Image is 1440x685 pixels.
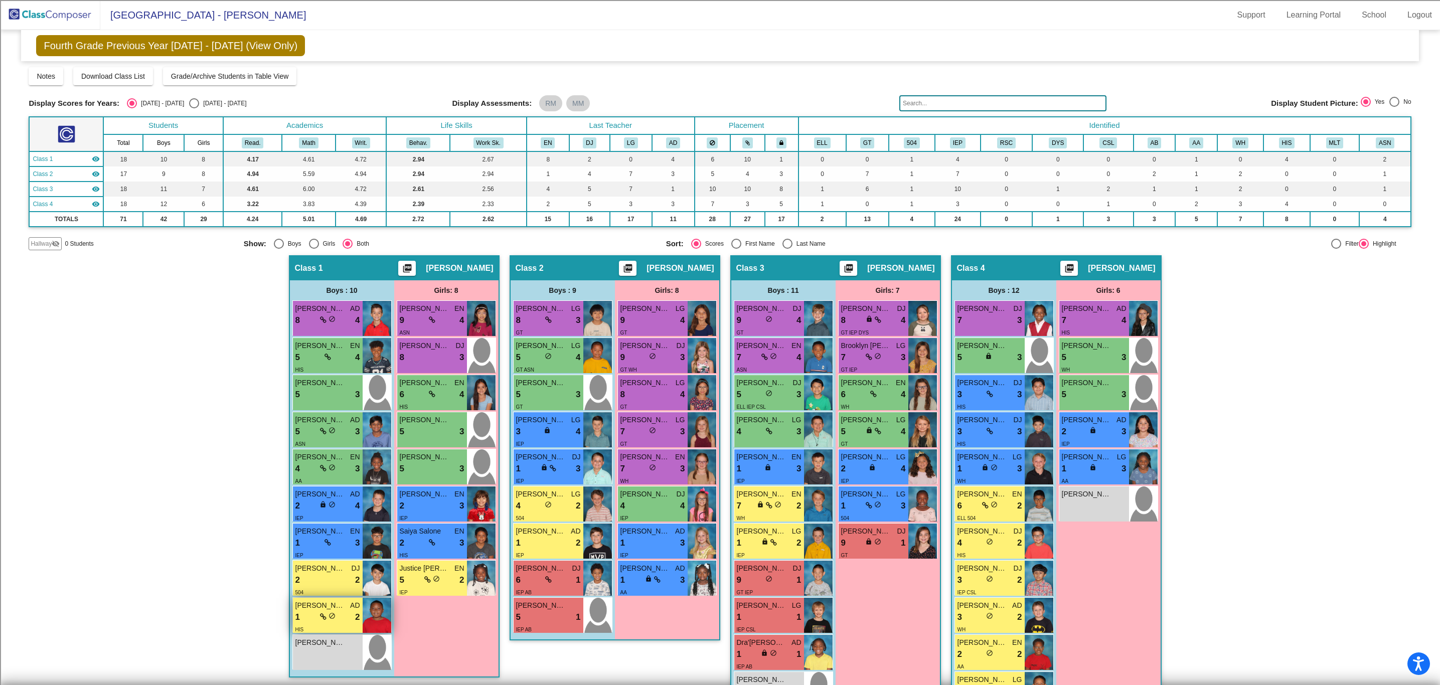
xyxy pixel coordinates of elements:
button: MLT [1326,137,1344,148]
div: TODO: put dlg title [4,195,1436,204]
td: 0 [1310,197,1360,212]
td: 5 [1175,212,1217,227]
div: Girls: 7 [836,280,940,300]
th: Laura Garcia [610,134,652,151]
mat-radio-group: Select an option [1361,97,1411,110]
td: 2.72 [386,212,450,227]
div: Home [4,4,210,13]
td: 4 [1263,151,1310,166]
td: 7 [184,182,223,197]
button: Notes [29,67,63,85]
span: Display Assessments: [452,99,532,108]
td: 4.61 [282,151,335,166]
td: Matt Wofford - No Class Name [29,197,103,212]
mat-radio-group: Select an option [244,239,659,249]
button: CSL [1099,137,1117,148]
span: [PERSON_NAME] [867,263,934,273]
th: Individualized Education Plan [935,134,981,151]
button: Behav. [406,137,430,148]
td: 0 [981,182,1032,197]
div: Move to ... [4,260,1436,269]
th: English Language Learner [798,134,846,151]
th: Total [103,134,143,151]
td: 0 [1217,151,1263,166]
div: Sign out [4,69,1436,78]
div: ??? [4,224,1436,233]
td: 2 [1359,151,1410,166]
th: Keep away students [695,134,730,151]
td: 4 [1359,212,1410,227]
td: 0 [1310,151,1360,166]
th: White [1217,134,1263,151]
th: African American [1175,134,1217,151]
td: 0 [1134,151,1176,166]
mat-icon: visibility [92,200,100,208]
td: 3 [1083,212,1133,227]
td: 4.61 [223,182,282,197]
td: 71 [103,212,143,227]
mat-icon: visibility_off [52,240,60,248]
td: 0 [1032,197,1083,212]
div: Delete [4,96,1436,105]
td: 0 [610,151,652,166]
span: Hallway [31,239,52,248]
td: 0 [1359,197,1410,212]
td: 3 [730,197,765,212]
td: 4 [652,151,695,166]
th: Adaptive Behavior [1134,134,1176,151]
div: Boys : 10 [290,280,394,300]
div: Girls: 6 [1056,280,1161,300]
button: AB [1148,137,1162,148]
td: 3 [765,166,798,182]
button: RSC [997,137,1016,148]
div: JOURNAL [4,332,1436,341]
mat-icon: picture_as_pdf [1063,263,1075,277]
td: 2.56 [450,182,526,197]
div: Yes [1371,97,1385,106]
td: 18 [103,182,143,197]
td: Kaylee Porter - No Class Name [29,151,103,166]
button: ASN [1376,137,1394,148]
td: 1 [1359,166,1410,182]
td: 1 [1032,212,1083,227]
th: 504 Plan [889,134,935,151]
td: 4.72 [336,182,387,197]
td: 1 [765,151,798,166]
td: 3 [610,197,652,212]
button: Print Students Details [1060,261,1078,276]
th: Alexa Drillette [652,134,695,151]
mat-icon: picture_as_pdf [622,263,634,277]
mat-chip: MM [566,95,590,111]
div: Download [4,114,1436,123]
td: 1 [1175,166,1217,182]
td: 0 [798,166,846,182]
td: 10 [730,151,765,166]
td: 10 [730,182,765,197]
div: Sort A > Z [4,24,1436,33]
td: 1 [1134,182,1176,197]
td: 0 [1134,197,1176,212]
td: 2 [527,197,569,212]
div: Move To ... [4,42,1436,51]
td: 18 [103,197,143,212]
td: Kathy Suel - No Class Name [29,166,103,182]
td: 6 [184,197,223,212]
input: Search sources [4,350,93,361]
span: Class 2 [516,263,544,273]
button: IEP [950,137,966,148]
div: Girls [319,239,336,248]
td: 1 [527,166,569,182]
td: 2.67 [450,151,526,166]
th: Boys [143,134,184,151]
mat-radio-group: Select an option [666,239,1081,249]
td: 0 [1310,166,1360,182]
th: Asian [1359,134,1410,151]
td: 7 [846,166,889,182]
button: Work Sk. [473,137,504,148]
td: 4.94 [223,166,282,182]
span: Display Student Picture: [1271,99,1358,108]
td: 13 [846,212,889,227]
span: [PERSON_NAME] [1088,263,1155,273]
td: 0 [1083,151,1133,166]
td: 2 [1134,166,1176,182]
